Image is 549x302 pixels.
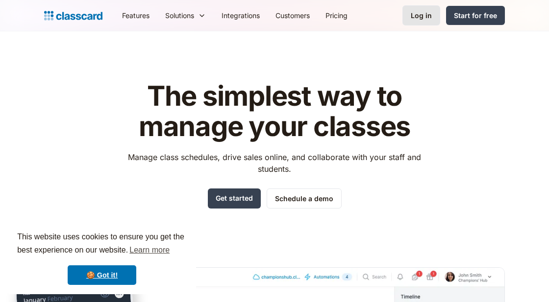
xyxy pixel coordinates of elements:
a: Customers [268,4,318,26]
a: Schedule a demo [267,188,342,209]
a: Pricing [318,4,355,26]
a: learn more about cookies [128,243,171,257]
div: Solutions [157,4,214,26]
h1: The simplest way to manage your classes [119,81,430,141]
div: Solutions [165,10,194,21]
a: Features [114,4,157,26]
div: cookieconsent [8,222,196,294]
a: Start for free [446,6,505,25]
a: Logo [44,9,102,23]
div: Log in [411,10,432,21]
span: This website uses cookies to ensure you get the best experience on our website. [17,231,187,257]
a: Integrations [214,4,268,26]
p: Manage class schedules, drive sales online, and collaborate with your staff and students. [119,151,430,175]
div: Start for free [454,10,497,21]
a: Log in [402,5,440,25]
a: dismiss cookie message [68,265,136,285]
a: Get started [208,188,261,209]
